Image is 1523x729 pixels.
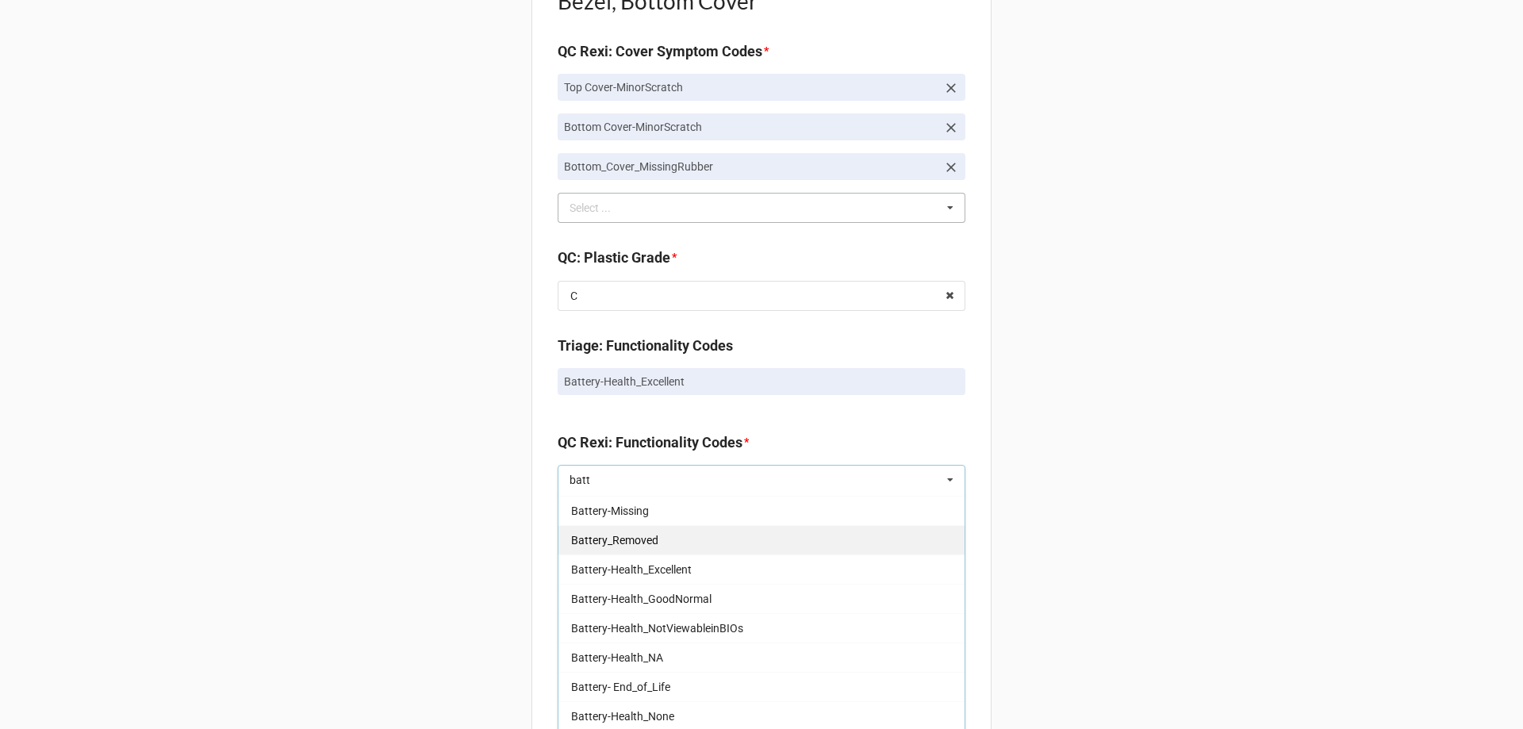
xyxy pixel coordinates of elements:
p: Top Cover-MinorScratch [564,79,937,95]
span: Battery-Health_NA [571,651,663,664]
label: QC Rexi: Functionality Codes [558,432,742,454]
span: Battery_Removed [571,534,658,547]
label: Triage: Functionality Codes [558,335,733,357]
div: C [570,290,577,301]
span: Battery- End_of_Life [571,681,670,693]
p: Bottom_Cover_MissingRubber [564,159,937,175]
label: QC Rexi: Cover Symptom Codes [558,40,762,63]
span: Battery-Health_NotViewableinBIOs [571,622,743,635]
span: Battery-Health_None [571,710,674,723]
span: Battery-Health_Excellent [571,563,692,576]
span: Battery-Health_GoodNormal [571,593,712,605]
label: QC: Plastic Grade [558,247,670,269]
p: Battery-Health_Excellent [564,374,959,389]
span: Battery-Missing [571,505,649,517]
div: Select ... [566,199,634,217]
p: Bottom Cover-MinorScratch [564,119,937,135]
